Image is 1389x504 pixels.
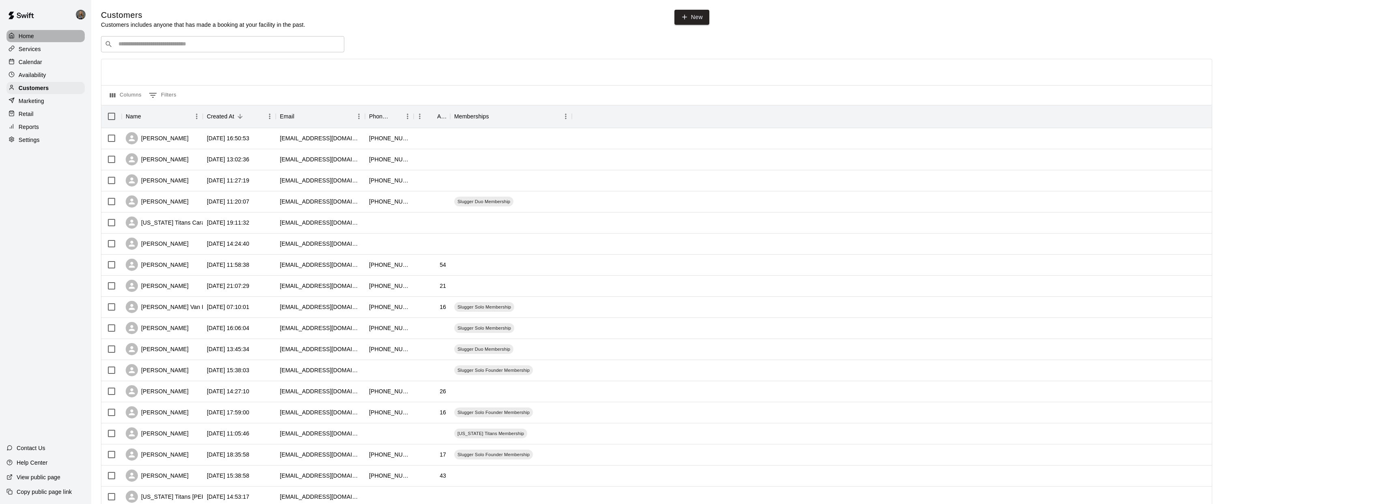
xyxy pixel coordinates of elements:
div: Phone Number [369,105,390,128]
a: Services [6,43,85,55]
span: Slugger Solo Membership [454,304,514,310]
div: Created At [203,105,276,128]
span: Slugger Solo Membership [454,325,514,331]
div: 2025-10-05 11:27:19 [207,176,249,184]
button: Select columns [108,89,144,102]
button: Sort [426,111,437,122]
div: garrettkoehler522@gmail.com [280,408,361,416]
div: +15037019051 [369,261,410,269]
div: +15037096521 [369,197,410,206]
div: dayvidgarcia17@gmail.com [280,387,361,395]
div: [PERSON_NAME] [126,259,189,271]
button: Menu [191,110,203,122]
div: 17 [440,450,446,459]
div: 16 [440,408,446,416]
div: 2025-09-29 18:35:58 [207,450,249,459]
div: [PERSON_NAME] [126,343,189,355]
div: jacob.fifhause@gmail.com [280,345,361,353]
div: Slugger Solo Founder Membership [454,407,533,417]
div: erinfountainlarson2428@gmail.com [280,282,361,290]
div: 2025-10-03 07:10:01 [207,303,249,311]
div: 2025-10-02 16:06:04 [207,324,249,332]
div: +19717193525 [369,282,410,290]
div: amelialeeanne@icloud.com [280,450,361,459]
div: [PERSON_NAME] [126,280,189,292]
a: New [674,10,709,25]
button: Menu [353,110,365,122]
div: jefebass@gmail.com [280,176,361,184]
div: 2025-09-30 17:59:00 [207,408,249,416]
span: Slugger Duo Membership [454,198,513,205]
div: [PERSON_NAME] [126,364,189,376]
a: Retail [6,108,85,120]
div: iaffkatz@gmail.com [280,240,361,248]
div: 2025-10-04 14:24:40 [207,240,249,248]
div: Email [280,105,294,128]
button: Show filters [147,89,178,102]
h5: Customers [101,10,305,21]
div: 16 [440,303,446,311]
div: 2025-10-04 11:58:38 [207,261,249,269]
p: View public page [17,473,60,481]
div: Name [126,105,141,128]
div: Phone Number [365,105,414,128]
div: [PERSON_NAME] [126,406,189,418]
a: Home [6,30,85,42]
div: 21 [440,282,446,290]
div: [PERSON_NAME] [126,427,189,440]
div: Slugger Duo Membership [454,197,513,206]
div: oregontitansvp@gmail.com [280,493,361,501]
div: [PERSON_NAME] [126,238,189,250]
div: 2025-09-29 14:53:17 [207,493,249,501]
a: Availability [6,69,85,81]
div: Slugger Solo Membership [454,323,514,333]
div: [PERSON_NAME] [126,470,189,482]
div: Settings [6,134,85,146]
div: chelley_3@hotmail.com [280,472,361,480]
div: 2025-10-03 21:07:29 [207,282,249,290]
div: +15039106573 [369,155,410,163]
div: 2025-10-05 11:20:07 [207,197,249,206]
span: Slugger Solo Founder Membership [454,367,533,373]
div: 54 [440,261,446,269]
p: Services [19,45,41,53]
button: Sort [390,111,401,122]
div: [US_STATE] Titans Membership [454,429,527,438]
span: Slugger Duo Membership [454,346,513,352]
div: phil.van5381@yahoo.com [280,303,361,311]
div: Memberships [450,105,572,128]
a: Marketing [6,95,85,107]
div: Slugger Solo Founder Membership [454,450,533,459]
p: Copy public page link [17,488,72,496]
span: [US_STATE] Titans Membership [454,430,527,437]
div: oregontitanssecretary@gmail.com [280,429,361,438]
p: Home [19,32,34,40]
button: Sort [141,111,152,122]
div: Customers [6,82,85,94]
div: [US_STATE] Titans [PERSON_NAME] 16U [126,491,252,503]
div: 2025-10-04 19:11:32 [207,219,249,227]
a: Reports [6,121,85,133]
a: Calendar [6,56,85,68]
div: jwnelson.nelson1@gmail.com [280,324,361,332]
button: Sort [234,111,246,122]
div: [PERSON_NAME] [126,174,189,187]
span: Slugger Solo Founder Membership [454,409,533,416]
button: Sort [294,111,306,122]
div: [PERSON_NAME] [126,153,189,165]
div: Name [122,105,203,128]
div: +15417403400 [369,387,410,395]
p: Help Center [17,459,47,467]
div: [US_STATE] Titans Carapinha [126,217,219,229]
p: Customers [19,84,49,92]
div: Age [437,105,446,128]
div: 2025-10-01 14:27:10 [207,387,249,395]
div: oregontitans1@gmail.com [280,219,361,227]
div: [PERSON_NAME] Van Leuven [126,301,221,313]
div: Slugger Solo Membership [454,302,514,312]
